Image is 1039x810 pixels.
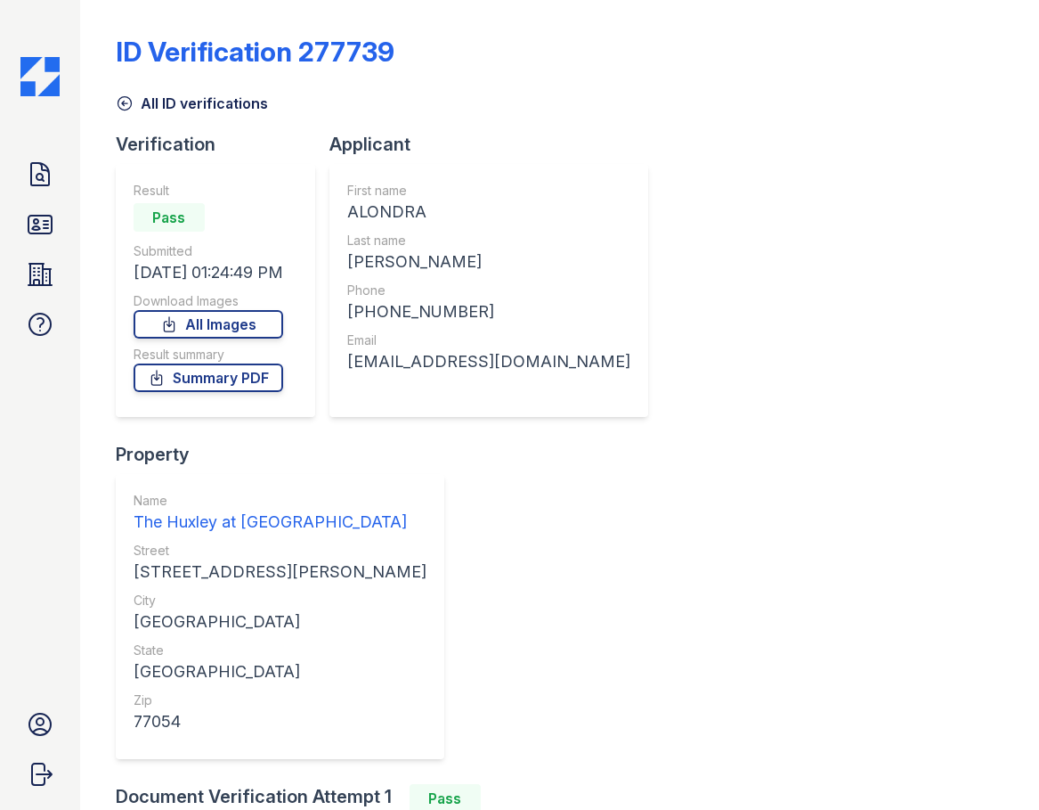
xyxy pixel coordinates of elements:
div: Name [134,492,426,510]
a: Name The Huxley at [GEOGRAPHIC_DATA] [134,492,426,535]
div: City [134,592,426,610]
div: Download Images [134,292,283,310]
div: Pass [134,203,205,232]
div: State [134,642,426,659]
a: All Images [134,310,283,339]
div: Phone [347,282,630,299]
div: Submitted [134,242,283,260]
div: [STREET_ADDRESS][PERSON_NAME] [134,560,426,585]
div: [GEOGRAPHIC_DATA] [134,659,426,684]
div: ID Verification 277739 [116,36,394,68]
iframe: chat widget [964,739,1021,792]
div: 77054 [134,709,426,734]
a: All ID verifications [116,93,268,114]
img: CE_Icon_Blue-c292c112584629df590d857e76928e9f676e5b41ef8f769ba2f05ee15b207248.png [20,57,60,96]
div: Street [134,542,426,560]
div: Applicant [329,132,662,157]
div: [PERSON_NAME] [347,250,630,274]
div: [PHONE_NUMBER] [347,299,630,324]
div: [DATE] 01:24:49 PM [134,260,283,285]
div: Result summary [134,346,283,364]
div: Verification [116,132,329,157]
div: Last name [347,232,630,250]
div: [GEOGRAPHIC_DATA] [134,610,426,634]
a: Summary PDF [134,364,283,392]
div: Property [116,442,459,467]
div: The Huxley at [GEOGRAPHIC_DATA] [134,510,426,535]
div: ALONDRA [347,200,630,225]
div: First name [347,182,630,200]
div: [EMAIL_ADDRESS][DOMAIN_NAME] [347,349,630,374]
div: Email [347,331,630,349]
div: Result [134,182,283,200]
div: Zip [134,691,426,709]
